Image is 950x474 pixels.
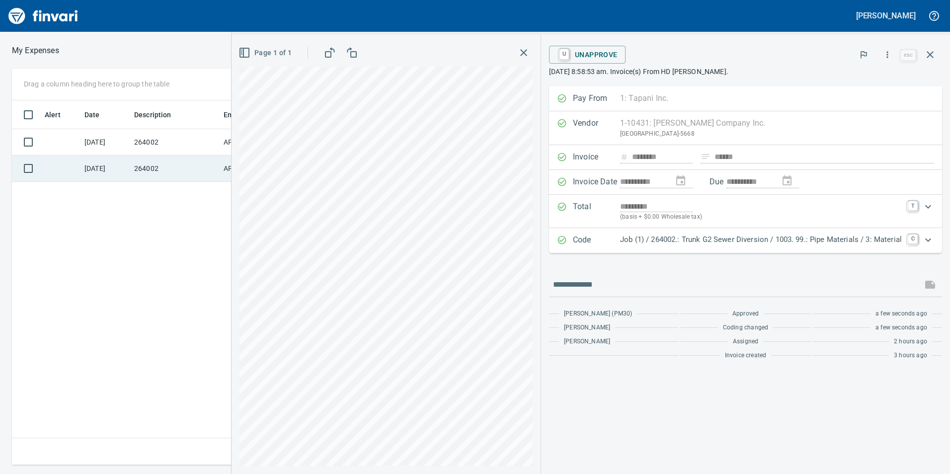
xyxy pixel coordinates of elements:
[875,309,927,319] span: a few seconds ago
[733,337,758,347] span: Assigned
[237,44,296,62] button: Page 1 of 1
[725,351,767,361] span: Invoice created
[854,8,918,23] button: [PERSON_NAME]
[723,323,768,333] span: Coding changed
[732,309,759,319] span: Approved
[6,4,80,28] img: Finvari
[573,234,620,247] p: Code
[908,201,918,211] a: T
[620,212,902,222] p: (basis + $0.00 Wholesale tax)
[130,156,220,182] td: 264002
[856,10,916,21] h5: [PERSON_NAME]
[573,201,620,222] p: Total
[220,156,294,182] td: AP Invoices
[240,47,292,59] span: Page 1 of 1
[12,45,59,57] nav: breadcrumb
[549,228,942,253] div: Expand
[80,156,130,182] td: [DATE]
[84,109,100,121] span: Date
[45,109,74,121] span: Alert
[559,49,569,60] a: U
[875,323,927,333] span: a few seconds ago
[224,109,255,121] span: Employee
[549,195,942,228] div: Expand
[898,43,942,67] span: Close invoice
[220,129,294,156] td: AP Invoices
[894,351,927,361] span: 3 hours ago
[134,109,171,121] span: Description
[224,109,268,121] span: Employee
[45,109,61,121] span: Alert
[134,109,184,121] span: Description
[564,323,610,333] span: [PERSON_NAME]
[894,337,927,347] span: 2 hours ago
[901,50,916,61] a: esc
[24,79,169,89] p: Drag a column heading here to group the table
[564,309,632,319] span: [PERSON_NAME] (PM30)
[908,234,918,244] a: C
[84,109,113,121] span: Date
[80,129,130,156] td: [DATE]
[620,234,902,245] p: Job (1) / 264002.: Trunk G2 Sewer Diversion / 1003. 99.: Pipe Materials / 3: Material
[549,67,942,77] p: [DATE] 8:58:53 am. Invoice(s) From HD [PERSON_NAME].
[918,273,942,297] span: This records your message into the invoice and notifies anyone mentioned
[876,44,898,66] button: More
[12,45,59,57] p: My Expenses
[557,46,618,63] span: Unapprove
[564,337,610,347] span: [PERSON_NAME]
[853,44,874,66] button: Flag
[130,129,220,156] td: 264002
[549,46,626,64] button: UUnapprove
